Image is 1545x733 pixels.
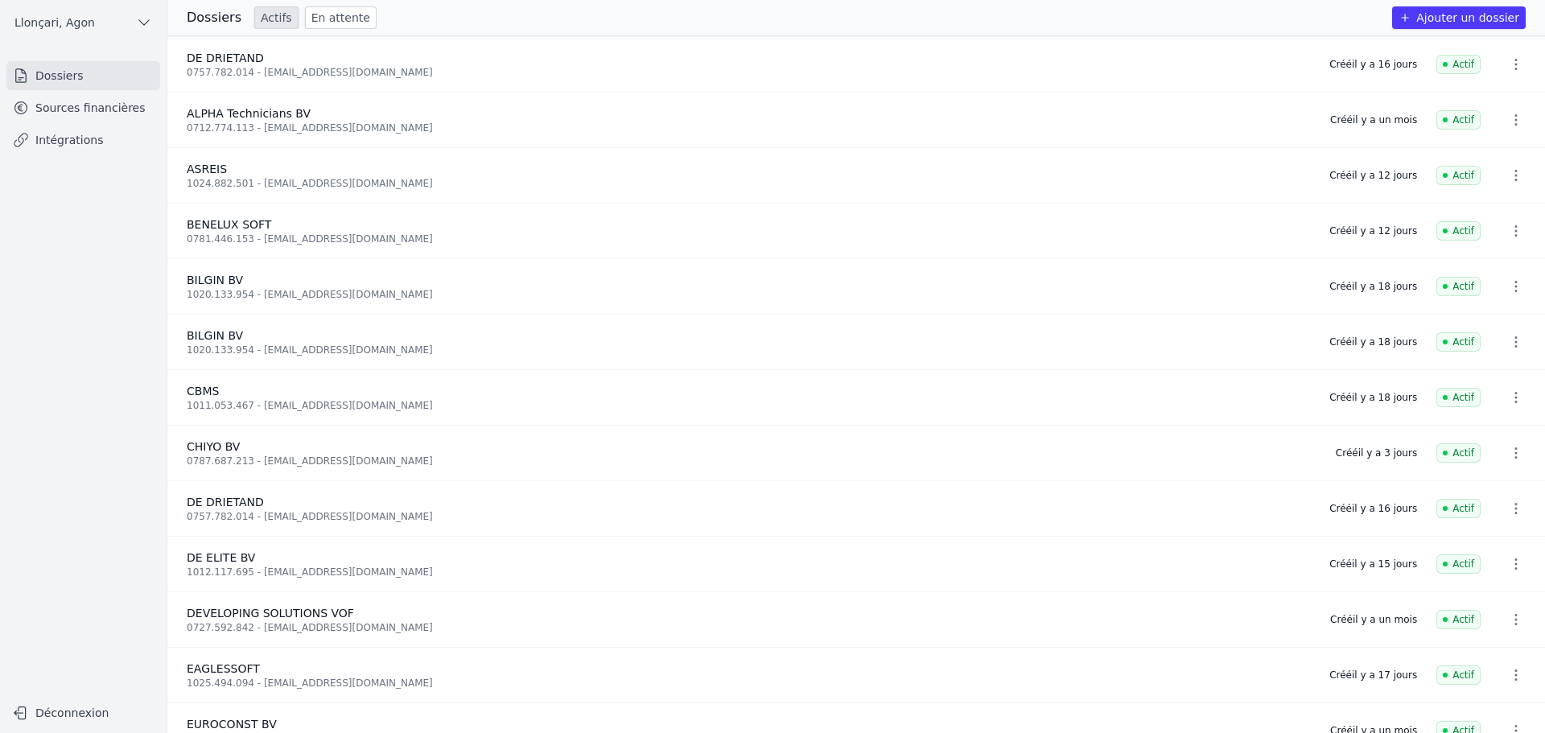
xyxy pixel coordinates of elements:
div: Créé il y a 18 jours [1329,391,1417,404]
span: DEVELOPING SOLUTIONS VOF [187,607,354,620]
span: Actif [1436,499,1481,518]
span: DE DRIETAND [187,51,264,64]
span: Actif [1436,554,1481,574]
div: 1020.133.954 - [EMAIL_ADDRESS][DOMAIN_NAME] [187,288,1310,301]
a: Intégrations [6,126,160,154]
span: Actif [1436,277,1481,296]
div: Créé il y a 18 jours [1329,280,1417,293]
span: Actif [1436,332,1481,352]
span: Actif [1436,55,1481,74]
a: Sources financières [6,93,160,122]
span: ALPHA Technicians BV [187,107,311,120]
div: 1020.133.954 - [EMAIL_ADDRESS][DOMAIN_NAME] [187,344,1310,356]
button: Llonçari, Agon [6,10,160,35]
span: CHIYO BV [187,440,240,453]
div: 1012.117.695 - [EMAIL_ADDRESS][DOMAIN_NAME] [187,566,1310,579]
span: Actif [1436,166,1481,185]
span: Actif [1436,221,1481,241]
div: Créé il y a 17 jours [1329,669,1417,682]
span: Actif [1436,388,1481,407]
a: En attente [305,6,377,29]
span: Llonçari, Agon [14,14,95,31]
div: Créé il y a un mois [1330,113,1417,126]
span: EUROCONST BV [187,718,277,731]
button: Ajouter un dossier [1392,6,1526,29]
span: BENELUX SOFT [187,218,271,231]
span: BILGIN BV [187,274,243,286]
div: Créé il y a 15 jours [1329,558,1417,570]
a: Actifs [254,6,299,29]
span: Actif [1436,110,1481,130]
div: Créé il y a 12 jours [1329,224,1417,237]
div: 0727.592.842 - [EMAIL_ADDRESS][DOMAIN_NAME] [187,621,1311,634]
div: Créé il y a 16 jours [1329,502,1417,515]
h3: Dossiers [187,8,241,27]
a: Dossiers [6,61,160,90]
div: 0757.782.014 - [EMAIL_ADDRESS][DOMAIN_NAME] [187,66,1310,79]
div: Créé il y a un mois [1330,613,1417,626]
div: Créé il y a 3 jours [1336,447,1417,459]
div: Créé il y a 12 jours [1329,169,1417,182]
div: 1025.494.094 - [EMAIL_ADDRESS][DOMAIN_NAME] [187,677,1310,690]
span: EAGLESSOFT [187,662,260,675]
span: BILGIN BV [187,329,243,342]
div: 0787.687.213 - [EMAIL_ADDRESS][DOMAIN_NAME] [187,455,1316,467]
div: Créé il y a 16 jours [1329,58,1417,71]
span: Actif [1436,443,1481,463]
div: 0781.446.153 - [EMAIL_ADDRESS][DOMAIN_NAME] [187,233,1310,245]
span: Actif [1436,665,1481,685]
div: 1024.882.501 - [EMAIL_ADDRESS][DOMAIN_NAME] [187,177,1310,190]
span: CBMS [187,385,219,397]
span: ASREIS [187,163,227,175]
button: Déconnexion [6,700,160,726]
div: Créé il y a 18 jours [1329,336,1417,348]
div: 0712.774.113 - [EMAIL_ADDRESS][DOMAIN_NAME] [187,121,1311,134]
span: DE DRIETAND [187,496,264,509]
div: 1011.053.467 - [EMAIL_ADDRESS][DOMAIN_NAME] [187,399,1310,412]
span: DE ELITE BV [187,551,255,564]
div: 0757.782.014 - [EMAIL_ADDRESS][DOMAIN_NAME] [187,510,1310,523]
span: Actif [1436,610,1481,629]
